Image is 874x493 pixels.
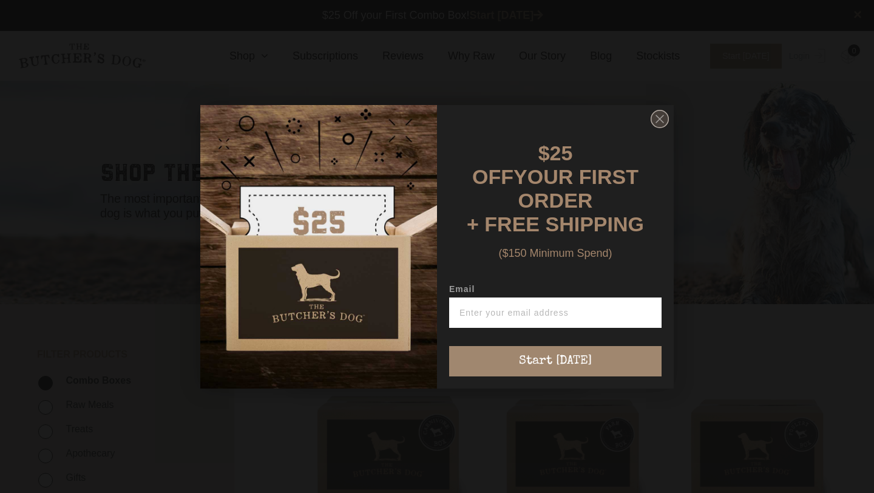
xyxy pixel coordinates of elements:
[498,247,612,259] span: ($150 Minimum Spend)
[472,141,572,188] span: $25 OFF
[449,284,662,297] label: Email
[651,110,669,128] button: Close dialog
[449,346,662,376] button: Start [DATE]
[200,105,437,389] img: d0d537dc-5429-4832-8318-9955428ea0a1.jpeg
[449,297,662,328] input: Enter your email address
[467,165,644,236] span: YOUR FIRST ORDER + FREE SHIPPING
